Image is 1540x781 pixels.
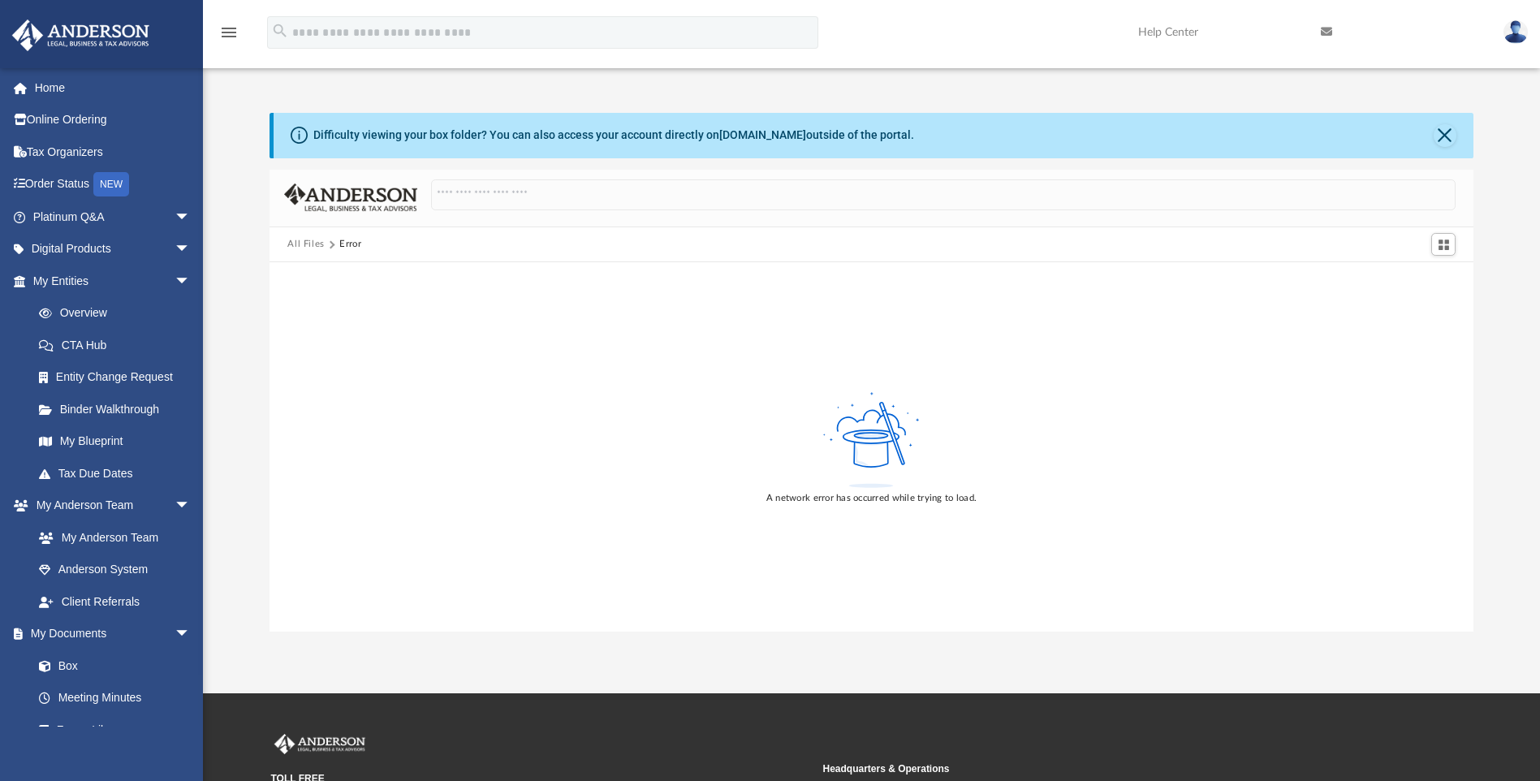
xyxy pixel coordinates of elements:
a: Entity Change Request [23,361,215,394]
a: Anderson System [23,554,207,586]
a: Client Referrals [23,585,207,618]
img: Anderson Advisors Platinum Portal [7,19,154,51]
a: My Anderson Team [23,521,199,554]
span: arrow_drop_down [175,490,207,523]
a: Box [23,649,199,682]
a: Home [11,71,215,104]
a: menu [219,31,239,42]
a: Digital Productsarrow_drop_down [11,233,215,265]
div: NEW [93,172,129,196]
a: [DOMAIN_NAME] [719,128,806,141]
img: Anderson Advisors Platinum Portal [271,734,369,755]
i: search [271,22,289,40]
span: arrow_drop_down [175,265,207,298]
a: Binder Walkthrough [23,393,215,425]
a: Tax Organizers [11,136,215,168]
div: Error [339,237,360,252]
span: arrow_drop_down [175,201,207,234]
a: My Entitiesarrow_drop_down [11,265,215,297]
span: arrow_drop_down [175,618,207,651]
a: Order StatusNEW [11,168,215,201]
a: Platinum Q&Aarrow_drop_down [11,201,215,233]
a: Online Ordering [11,104,215,136]
button: All Files [287,237,325,252]
a: Forms Library [23,714,199,746]
button: Switch to Grid View [1431,233,1456,256]
i: menu [219,23,239,42]
a: Meeting Minutes [23,682,207,714]
a: Overview [23,297,215,330]
a: My Blueprint [23,425,207,458]
div: Difficulty viewing your box folder? You can also access your account directly on outside of the p... [313,127,914,144]
a: My Documentsarrow_drop_down [11,618,207,650]
a: Tax Due Dates [23,457,215,490]
div: A network error has occurred while trying to load. [766,491,977,506]
span: arrow_drop_down [175,233,207,266]
input: Search files and folders [431,179,1456,210]
small: Headquarters & Operations [823,762,1364,776]
a: My Anderson Teamarrow_drop_down [11,490,207,522]
a: CTA Hub [23,329,215,361]
button: Close [1434,124,1456,147]
img: User Pic [1503,20,1528,44]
